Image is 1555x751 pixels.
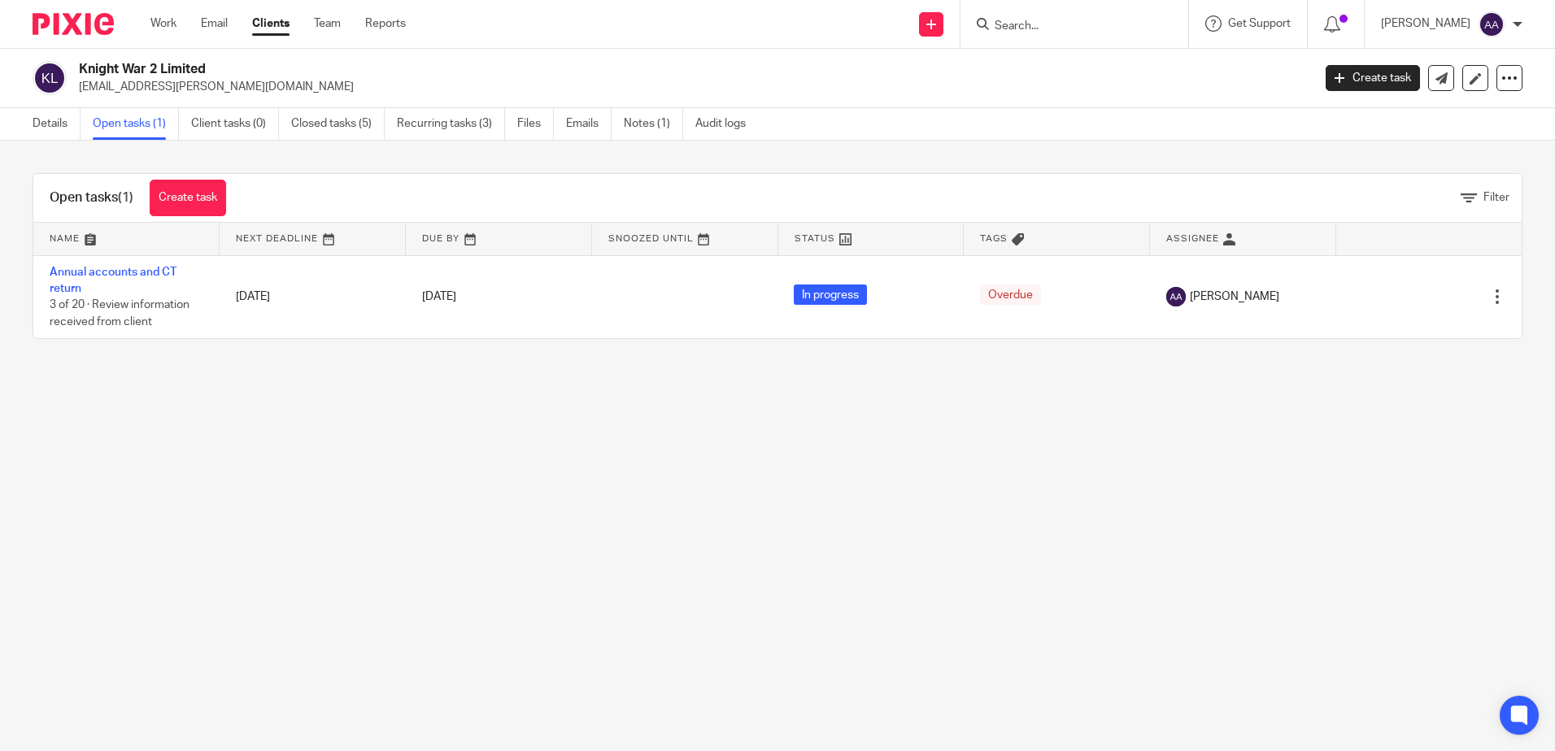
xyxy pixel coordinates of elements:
[50,267,176,294] a: Annual accounts and CT return
[1326,65,1420,91] a: Create task
[608,234,694,243] span: Snoozed Until
[980,284,1041,305] span: Overdue
[1166,287,1186,306] img: svg%3E
[252,15,290,32] a: Clients
[397,108,505,140] a: Recurring tasks (3)
[1228,18,1291,29] span: Get Support
[220,255,406,338] td: [DATE]
[422,291,456,302] span: [DATE]
[33,13,114,35] img: Pixie
[33,108,81,140] a: Details
[517,108,554,140] a: Files
[93,108,179,140] a: Open tasks (1)
[33,61,67,95] img: svg%3E
[79,61,1056,78] h2: Knight War 2 Limited
[191,108,279,140] a: Client tasks (0)
[993,20,1139,34] input: Search
[1483,192,1509,203] span: Filter
[566,108,612,140] a: Emails
[365,15,406,32] a: Reports
[795,234,835,243] span: Status
[1190,289,1279,305] span: [PERSON_NAME]
[980,234,1008,243] span: Tags
[150,15,176,32] a: Work
[50,299,189,328] span: 3 of 20 · Review information received from client
[150,180,226,216] a: Create task
[79,79,1301,95] p: [EMAIL_ADDRESS][PERSON_NAME][DOMAIN_NAME]
[118,191,133,204] span: (1)
[50,189,133,206] h1: Open tasks
[1479,11,1505,37] img: svg%3E
[1381,15,1470,32] p: [PERSON_NAME]
[201,15,228,32] a: Email
[291,108,385,140] a: Closed tasks (5)
[314,15,341,32] a: Team
[695,108,758,140] a: Audit logs
[624,108,683,140] a: Notes (1)
[794,284,867,305] span: In progress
